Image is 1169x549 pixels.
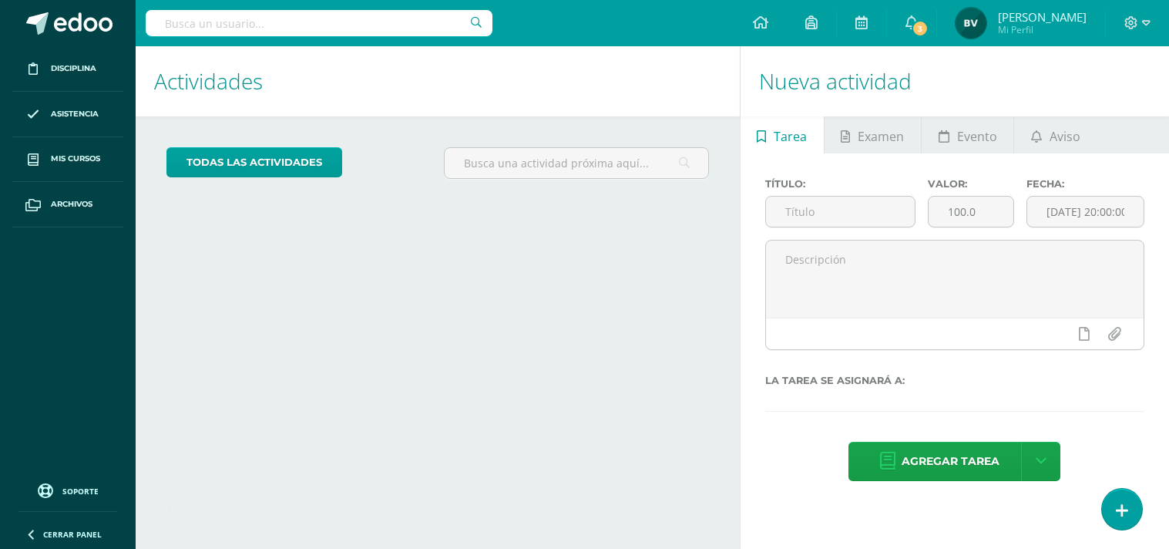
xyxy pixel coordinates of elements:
[1026,178,1144,190] label: Fecha:
[12,182,123,227] a: Archivos
[912,20,929,37] span: 3
[51,108,99,120] span: Asistencia
[759,46,1151,116] h1: Nueva actividad
[1014,116,1097,153] a: Aviso
[12,92,123,137] a: Asistencia
[774,118,807,155] span: Tarea
[741,116,824,153] a: Tarea
[998,9,1087,25] span: [PERSON_NAME]
[765,375,1144,386] label: La tarea se asignará a:
[922,116,1013,153] a: Evento
[1050,118,1080,155] span: Aviso
[858,118,904,155] span: Examen
[766,197,915,227] input: Título
[957,118,997,155] span: Evento
[998,23,1087,36] span: Mi Perfil
[12,137,123,183] a: Mis cursos
[62,486,99,497] span: Soporte
[929,197,1013,227] input: Puntos máximos
[43,529,102,540] span: Cerrar panel
[765,178,916,190] label: Título:
[902,443,999,480] span: Agregar tarea
[956,8,986,39] img: fbf07539d2209bdb7d77cb73bbc859fa.png
[154,46,721,116] h1: Actividades
[51,153,100,165] span: Mis cursos
[51,62,96,75] span: Disciplina
[51,198,92,211] span: Archivos
[1027,197,1144,227] input: Fecha de entrega
[18,480,117,500] a: Soporte
[928,178,1013,190] label: Valor:
[825,116,921,153] a: Examen
[166,147,342,177] a: todas las Actividades
[146,10,492,36] input: Busca un usuario...
[12,46,123,92] a: Disciplina
[445,148,708,178] input: Busca una actividad próxima aquí...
